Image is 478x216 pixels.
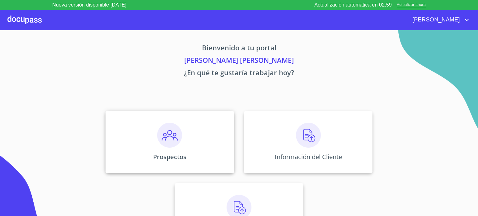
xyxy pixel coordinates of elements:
[47,67,431,80] p: ¿En qué te gustaría trabajar hoy?
[296,123,321,148] img: carga.png
[314,1,392,9] p: Actualización automatica en 02:59
[153,153,186,161] p: Prospectos
[157,123,182,148] img: prospectos.png
[275,153,342,161] p: Información del Cliente
[408,15,463,25] span: [PERSON_NAME]
[52,1,126,9] p: Nueva versión disponible [DATE]
[47,55,431,67] p: [PERSON_NAME] [PERSON_NAME]
[47,43,431,55] p: Bienvenido a tu portal
[397,2,426,8] span: Actualizar ahora
[408,15,471,25] button: account of current user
